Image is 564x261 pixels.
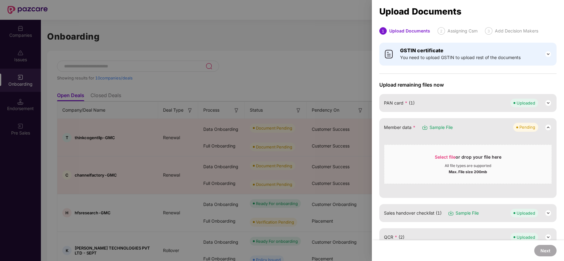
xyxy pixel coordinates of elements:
img: svg+xml;base64,PHN2ZyB3aWR0aD0iMjQiIGhlaWdodD0iMjQiIHZpZXdCb3g9IjAgMCAyNCAyNCIgZmlsbD0ibm9uZSIgeG... [544,50,552,58]
div: or drop your file here [435,154,501,163]
img: svg+xml;base64,PHN2ZyB3aWR0aD0iMjQiIGhlaWdodD0iMjQiIHZpZXdCb3g9IjAgMCAyNCAyNCIgZmlsbD0ibm9uZSIgeG... [544,209,552,217]
span: 3 [487,29,490,33]
span: QCR (2) [384,234,404,241]
div: Upload Documents [389,27,430,35]
span: PAN card (1) [384,100,415,106]
span: Select file [435,154,456,160]
div: Assigning Csm [447,27,478,35]
div: Uploaded [517,100,535,106]
span: Sales handover checklist (1) [384,210,442,216]
img: svg+xml;base64,PHN2ZyB3aWR0aD0iMTYiIGhlaWdodD0iMTciIHZpZXdCb3g9IjAgMCAxNiAxNyIgZmlsbD0ibm9uZSIgeG... [422,124,428,130]
div: Uploaded [517,210,535,216]
span: Upload remaining files now [379,82,557,88]
span: Sample File [430,124,453,131]
span: Select fileor drop your file hereAll file types are supportedMax. File size 200mb [384,149,552,179]
span: You need to upload GSTIN to upload rest of the documents [400,54,521,61]
div: Upload Documents [379,8,557,15]
div: Max. File size 200mb [449,168,487,174]
img: svg+xml;base64,PHN2ZyB3aWR0aD0iMjQiIGhlaWdodD0iMjQiIHZpZXdCb3g9IjAgMCAyNCAyNCIgZmlsbD0ibm9uZSIgeG... [544,99,552,107]
img: svg+xml;base64,PHN2ZyB3aWR0aD0iMTYiIGhlaWdodD0iMTciIHZpZXdCb3g9IjAgMCAxNiAxNyIgZmlsbD0ibm9uZSIgeG... [448,210,454,216]
b: GSTIN certificate [400,47,443,53]
button: Next [534,245,557,256]
div: All file types are supported [445,163,491,168]
span: 2 [440,29,443,33]
div: Uploaded [517,234,535,240]
img: svg+xml;base64,PHN2ZyB3aWR0aD0iMjQiIGhlaWdodD0iMjQiIHZpZXdCb3g9IjAgMCAyNCAyNCIgZmlsbD0ibm9uZSIgeG... [544,124,552,131]
img: svg+xml;base64,PHN2ZyB3aWR0aD0iMjQiIGhlaWdodD0iMjQiIHZpZXdCb3g9IjAgMCAyNCAyNCIgZmlsbD0ibm9uZSIgeG... [544,233,552,241]
span: 1 [382,29,384,33]
div: Add Decision Makers [495,27,538,35]
span: Sample File [456,210,479,216]
span: Member data [384,124,416,131]
img: svg+xml;base64,PHN2ZyB4bWxucz0iaHR0cDovL3d3dy53My5vcmcvMjAwMC9zdmciIHdpZHRoPSI0MCIgaGVpZ2h0PSI0MC... [384,49,394,59]
div: Pending [519,124,535,130]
